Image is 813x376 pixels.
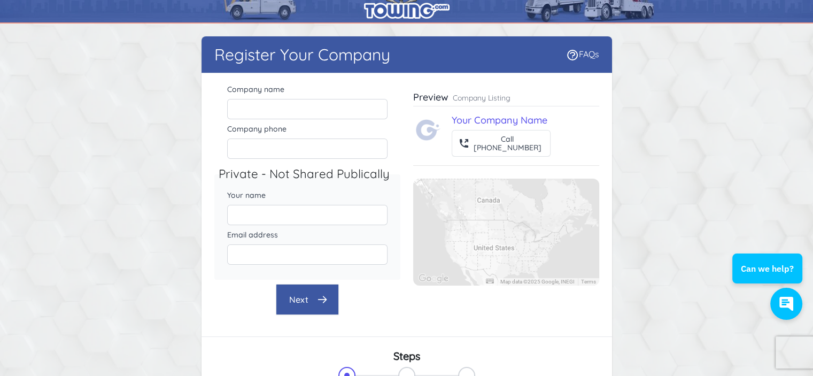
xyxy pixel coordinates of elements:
button: Keyboard shortcuts [486,279,493,283]
a: FAQs [566,49,599,59]
h3: Steps [214,350,599,363]
div: Call [PHONE_NUMBER] [474,135,541,152]
img: Towing.com Logo [415,117,441,143]
h3: Preview [413,91,448,104]
p: Company Listing [453,93,510,103]
label: Your name [227,190,388,201]
legend: Private - Not Shared Publically [219,165,405,183]
label: Email address [227,229,388,240]
span: Map data ©2025 Google, INEGI [500,279,575,285]
img: Google [416,272,451,286]
iframe: Conversations [724,224,813,331]
a: Open this area in Google Maps (opens a new window) [416,272,451,286]
h1: Register Your Company [214,45,390,64]
label: Company phone [227,124,388,134]
label: Company name [227,84,388,95]
a: Terms (opens in new tab) [581,279,596,285]
a: Your Company Name [452,114,547,126]
button: Call[PHONE_NUMBER] [452,130,551,157]
button: Next [276,284,339,315]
